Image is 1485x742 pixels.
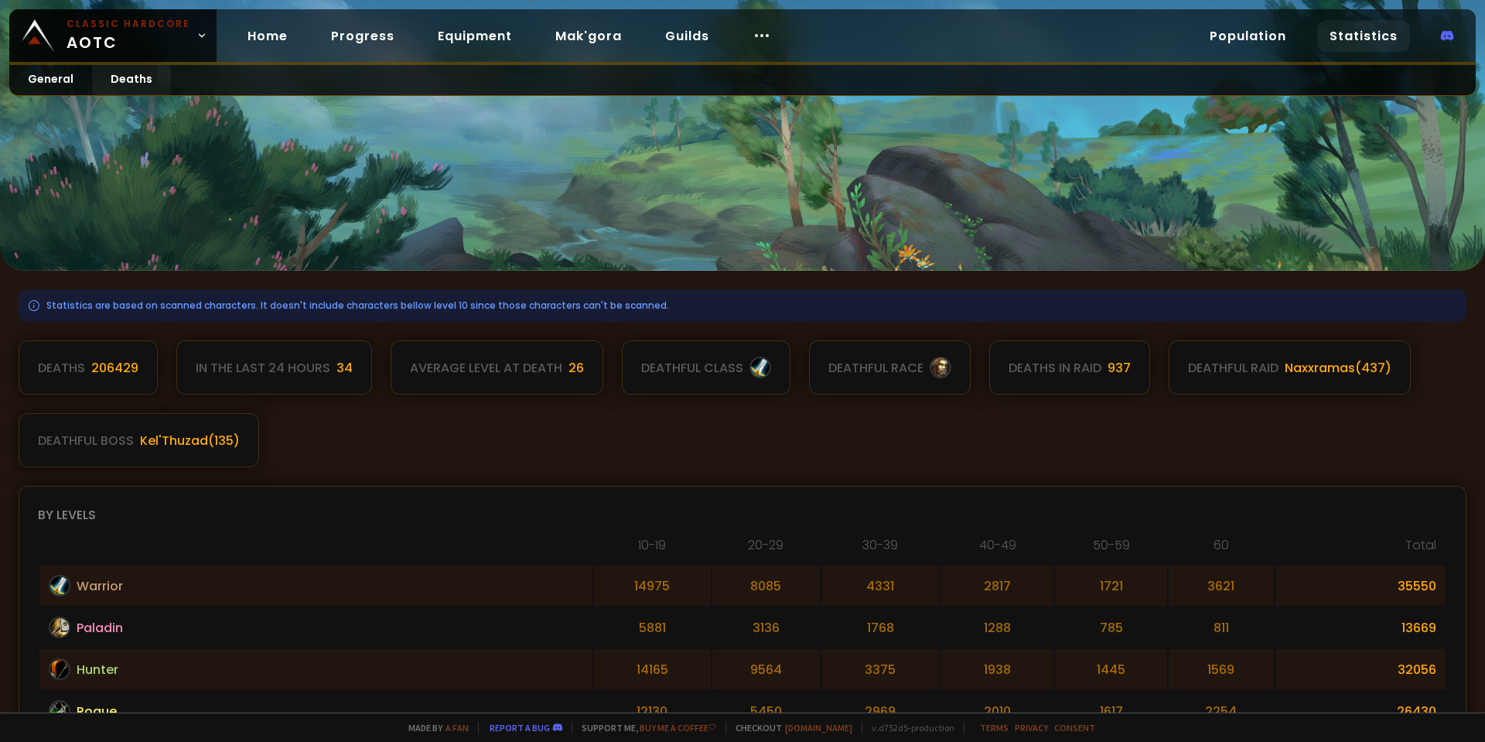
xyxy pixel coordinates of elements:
div: Kel'Thuzad ( 135 ) [140,431,240,450]
span: Made by [399,722,469,733]
span: AOTC [67,17,190,54]
div: 937 [1108,358,1131,378]
td: 3136 [712,607,820,648]
a: Deaths [92,65,171,95]
td: 8085 [712,566,820,606]
td: 1768 [821,607,940,648]
small: Classic Hardcore [67,17,190,31]
div: Deaths [38,358,85,378]
td: 5881 [594,607,711,648]
a: a fan [445,722,469,733]
div: deathful race [828,358,923,378]
td: 14975 [594,566,711,606]
a: Privacy [1015,722,1048,733]
td: 26430 [1275,691,1446,731]
td: 1721 [1055,566,1167,606]
td: 1617 [1055,691,1167,731]
div: deathful class [641,358,743,378]
td: 14165 [594,649,711,689]
td: 2010 [941,691,1053,731]
td: 13669 [1275,607,1446,648]
td: 2254 [1169,691,1274,731]
td: 3375 [821,649,940,689]
div: 34 [336,358,353,378]
td: 2969 [821,691,940,731]
td: 811 [1169,607,1274,648]
a: Report a bug [490,722,550,733]
a: Guilds [653,20,722,52]
td: 9564 [712,649,820,689]
div: 26 [568,358,584,378]
a: Consent [1054,722,1095,733]
td: 35550 [1275,566,1446,606]
td: 5450 [712,691,820,731]
a: Statistics [1317,20,1410,52]
th: 10-19 [594,535,711,564]
div: Deaths in raid [1009,358,1101,378]
a: Classic HardcoreAOTC [9,9,217,62]
a: General [9,65,92,95]
a: Terms [980,722,1009,733]
th: 40-49 [941,535,1053,564]
div: Statistics are based on scanned characters. It doesn't include characters bellow level 10 since t... [19,289,1466,322]
div: By levels [38,505,1447,525]
a: Equipment [425,20,524,52]
a: Population [1197,20,1299,52]
td: 1938 [941,649,1053,689]
td: 1569 [1169,649,1274,689]
span: Warrior [77,576,123,596]
td: 1445 [1055,649,1167,689]
th: 50-59 [1055,535,1167,564]
div: In the last 24 hours [196,358,330,378]
th: 60 [1169,535,1274,564]
td: 32056 [1275,649,1446,689]
td: 1288 [941,607,1053,648]
span: Checkout [725,722,852,733]
a: Mak'gora [543,20,634,52]
span: v. d752d5 - production [862,722,954,733]
td: 12130 [594,691,711,731]
a: [DOMAIN_NAME] [785,722,852,733]
a: Home [235,20,300,52]
td: 785 [1055,607,1167,648]
td: 2817 [941,566,1053,606]
span: Support me, [572,722,716,733]
th: 30-39 [821,535,940,564]
div: Average level at death [410,358,562,378]
span: Hunter [77,660,118,679]
td: 4331 [821,566,940,606]
div: deathful boss [38,431,134,450]
span: Paladin [77,618,123,638]
td: 3621 [1169,566,1274,606]
div: deathful raid [1188,358,1278,378]
a: Buy me a coffee [640,722,716,733]
span: Rogue [77,702,117,721]
th: Total [1275,535,1446,564]
th: 20-29 [712,535,820,564]
a: Progress [319,20,407,52]
div: 206429 [91,358,138,378]
div: Naxxramas ( 437 ) [1285,358,1391,378]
